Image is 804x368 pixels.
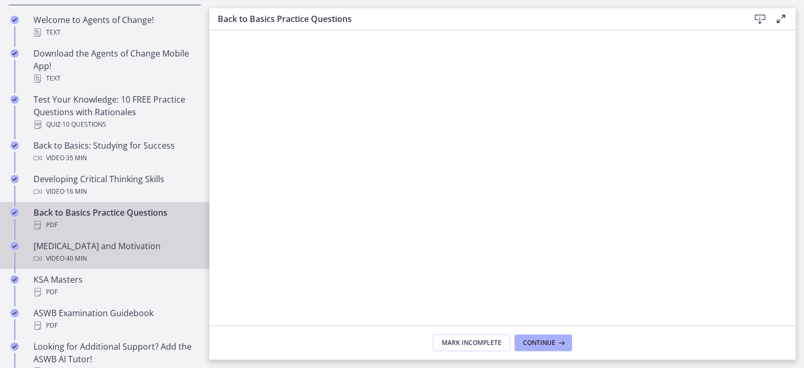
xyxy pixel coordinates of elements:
[218,13,733,25] h3: Back to Basics Practice Questions
[33,307,197,332] div: ASWB Examination Guidebook
[33,152,197,164] div: Video
[33,14,197,39] div: Welcome to Agents of Change!
[10,342,19,351] i: Completed
[10,309,19,317] i: Completed
[33,173,197,198] div: Developing Critical Thinking Skills
[33,273,197,298] div: KSA Masters
[515,334,572,351] button: Continue
[10,175,19,183] i: Completed
[33,139,197,164] div: Back to Basics: Studying for Success
[64,152,87,164] span: · 35 min
[61,118,106,131] span: · 10 Questions
[10,242,19,250] i: Completed
[10,141,19,150] i: Completed
[33,286,197,298] div: PDF
[10,16,19,24] i: Completed
[33,206,197,231] div: Back to Basics Practice Questions
[33,26,197,39] div: Text
[10,208,19,217] i: Completed
[64,252,87,265] span: · 40 min
[64,185,87,198] span: · 16 min
[442,339,501,347] span: Mark Incomplete
[33,72,197,85] div: Text
[33,219,197,231] div: PDF
[10,95,19,104] i: Completed
[33,185,197,198] div: Video
[33,118,197,131] div: Quiz
[33,252,197,265] div: Video
[33,240,197,265] div: [MEDICAL_DATA] and Motivation
[10,275,19,284] i: Completed
[33,319,197,332] div: PDF
[10,49,19,58] i: Completed
[33,47,197,85] div: Download the Agents of Change Mobile App!
[523,339,555,347] span: Continue
[433,334,510,351] button: Mark Incomplete
[33,93,197,131] div: Test Your Knowledge: 10 FREE Practice Questions with Rationales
